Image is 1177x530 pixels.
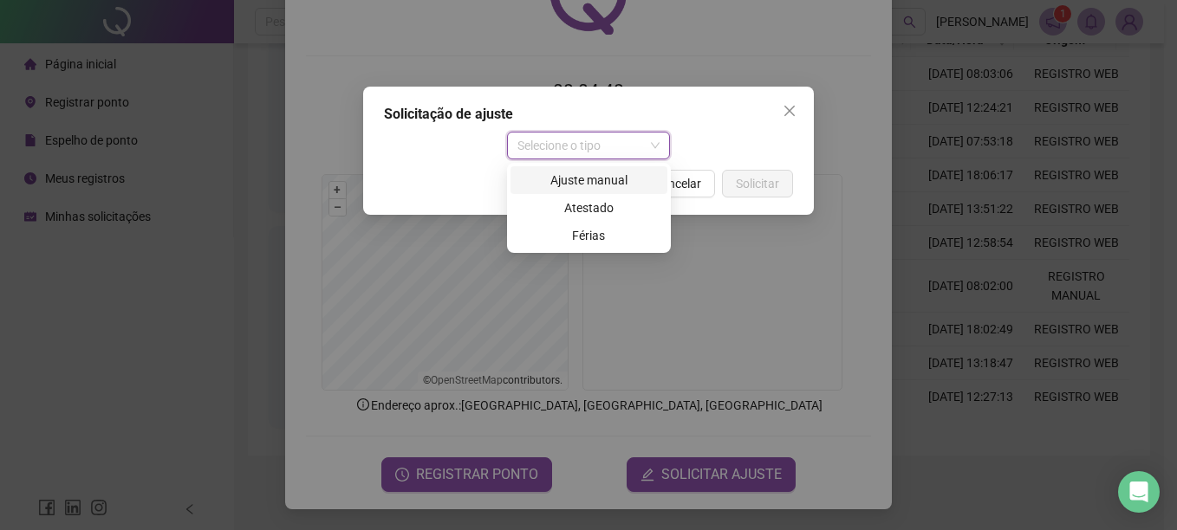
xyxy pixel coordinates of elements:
[517,132,660,158] span: Selecione o tipo
[510,222,667,249] div: Férias
[654,174,701,193] span: Cancelar
[776,97,803,125] button: Close
[521,226,657,245] div: Férias
[1118,471,1160,513] div: Open Intercom Messenger
[510,194,667,222] div: Atestado
[521,198,657,217] div: Atestado
[521,171,657,190] div: Ajuste manual
[722,170,793,197] button: Solicitar
[640,170,715,197] button: Cancelar
[783,104,797,118] span: close
[384,104,793,125] div: Solicitação de ajuste
[510,166,667,194] div: Ajuste manual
